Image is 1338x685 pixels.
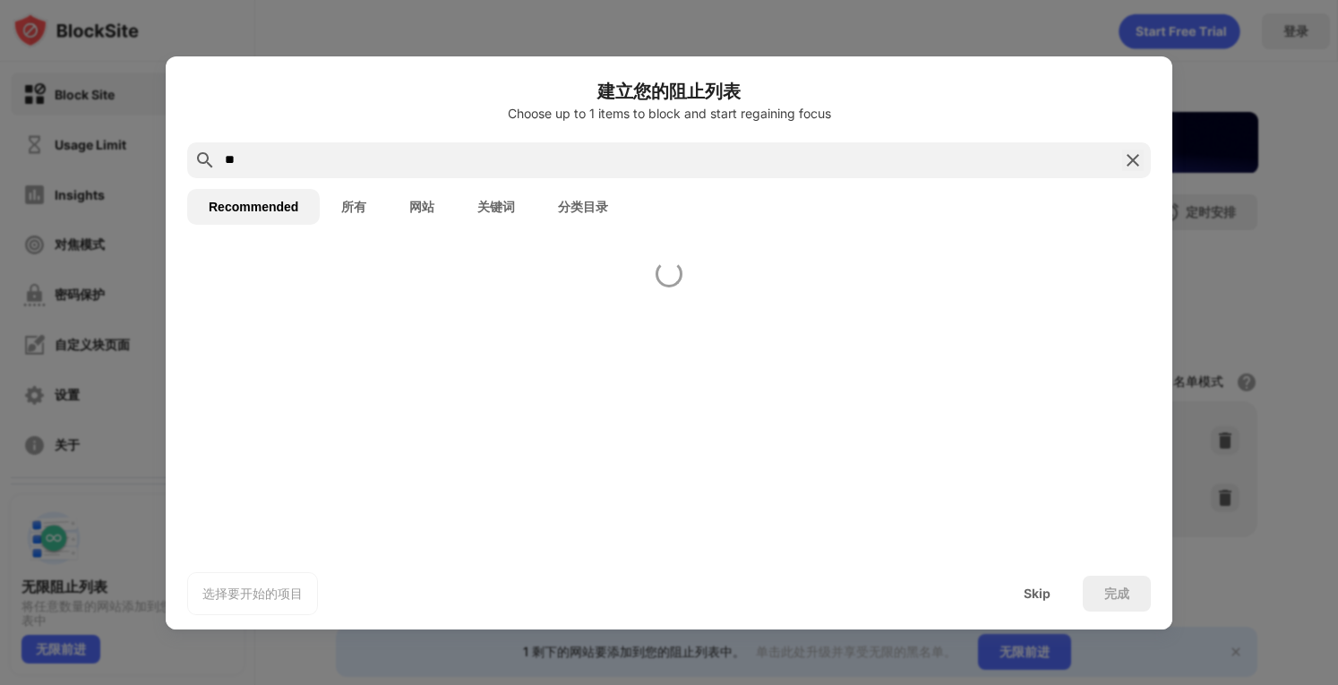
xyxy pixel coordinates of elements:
[194,150,216,171] img: search.svg
[187,78,1151,105] h6: 建立您的阻止列表
[456,189,536,225] button: 关键词
[202,585,303,603] div: 选择要开始的项目
[187,107,1151,121] div: Choose up to 1 items to block and start regaining focus
[1122,150,1144,171] img: search-close
[1104,587,1129,601] div: 完成
[187,189,320,225] button: Recommended
[320,189,388,225] button: 所有
[1024,587,1051,601] div: Skip
[536,189,630,225] button: 分类目录
[388,189,456,225] button: 网站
